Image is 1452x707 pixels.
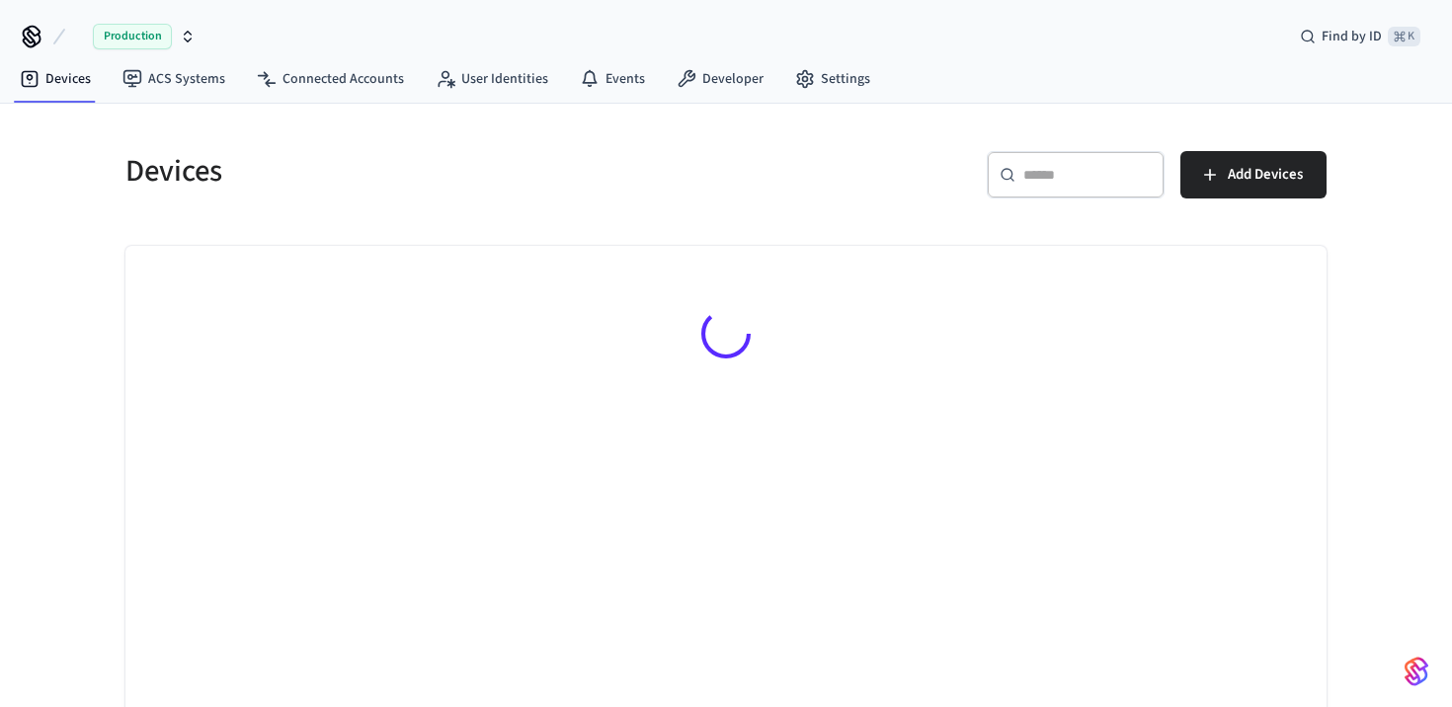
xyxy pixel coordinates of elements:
span: Find by ID [1322,27,1382,46]
a: User Identities [420,61,564,97]
span: ⌘ K [1388,27,1420,46]
a: Devices [4,61,107,97]
span: Production [93,24,172,49]
img: SeamLogoGradient.69752ec5.svg [1405,656,1428,687]
a: Settings [779,61,886,97]
a: Connected Accounts [241,61,420,97]
a: Events [564,61,661,97]
a: ACS Systems [107,61,241,97]
div: Find by ID⌘ K [1284,19,1436,54]
h5: Devices [125,151,714,192]
a: Developer [661,61,779,97]
span: Add Devices [1228,162,1303,188]
button: Add Devices [1180,151,1327,198]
